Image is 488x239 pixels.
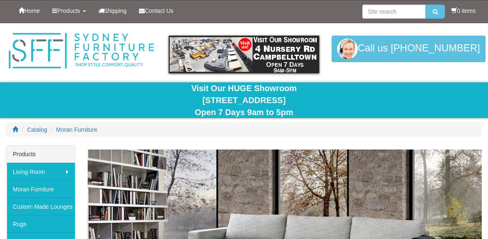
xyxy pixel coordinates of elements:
a: Custom Made Lounges [7,198,75,215]
a: Moran Furniture [56,126,98,133]
img: showroom.gif [169,36,319,73]
span: Contact Us [145,7,173,14]
a: Home [12,0,46,21]
span: Home [24,7,40,14]
input: Site search [362,5,426,19]
img: Sydney Furniture Factory [6,31,156,70]
a: Catalog [27,126,47,133]
div: Visit Our HUGE Showroom [STREET_ADDRESS] Open 7 Days 9am to 5pm [6,82,482,118]
a: Contact Us [133,0,179,21]
div: Products [7,146,75,163]
span: Shipping [104,7,127,14]
a: Moran Furniture [7,180,75,198]
span: Products [57,7,80,14]
a: Rugs [7,215,75,232]
a: Products [46,0,92,21]
a: Living Room [7,163,75,180]
li: 0 items [451,7,476,15]
a: Shipping [92,0,133,21]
